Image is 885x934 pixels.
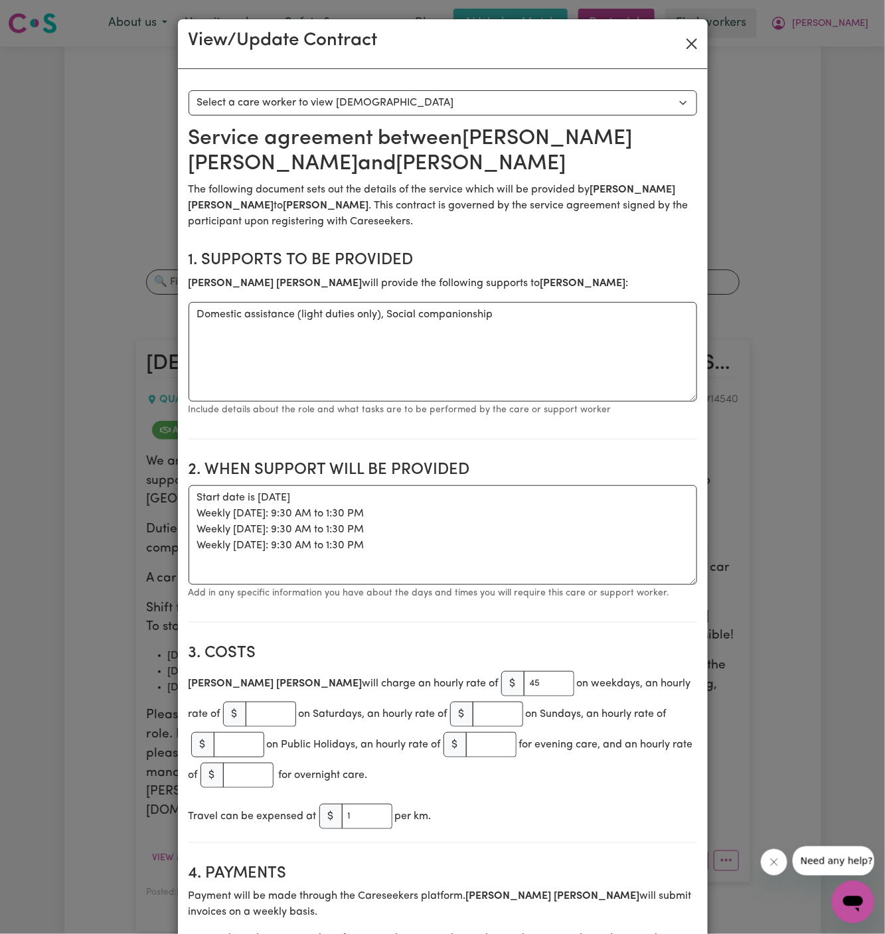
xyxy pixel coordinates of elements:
[540,278,626,289] b: [PERSON_NAME]
[189,275,697,291] p: will provide the following supports to :
[832,881,874,923] iframe: Button to launch messaging window
[681,33,702,54] button: Close
[466,892,640,902] b: [PERSON_NAME] [PERSON_NAME]
[189,588,670,598] small: Add in any specific information you have about the days and times you will require this care or s...
[793,846,874,876] iframe: Message from company
[443,732,467,757] span: $
[189,889,697,921] p: Payment will be made through the Careseekers platform. will submit invoices on a weekly basis.
[189,461,697,480] h2: 2. When support will be provided
[319,804,343,829] span: $
[189,405,611,415] small: Include details about the role and what tasks are to be performed by the care or support worker
[189,251,697,270] h2: 1. Supports to be provided
[283,200,369,211] b: [PERSON_NAME]
[189,182,697,230] p: The following document sets out the details of the service which will be provided by to . This co...
[189,801,697,832] div: Travel can be expensed at per km.
[189,668,697,791] div: will charge an hourly rate of on weekdays, an hourly rate of on Saturdays, an hourly rate of on S...
[189,126,697,177] h2: Service agreement between [PERSON_NAME] [PERSON_NAME] and [PERSON_NAME]
[189,644,697,663] h2: 3. Costs
[201,763,224,788] span: $
[189,485,697,585] textarea: Start date is [DATE] Weekly [DATE]: 9:30 AM to 1:30 PM Weekly [DATE]: 9:30 AM to 1:30 PM Weekly [...
[189,864,697,884] h2: 4. Payments
[189,278,362,289] b: [PERSON_NAME] [PERSON_NAME]
[189,302,697,402] textarea: Domestic assistance (light duties only), Social companionship
[450,702,473,727] span: $
[191,732,214,757] span: $
[501,671,524,696] span: $
[189,30,378,52] h3: View/Update Contract
[761,849,787,876] iframe: Close message
[223,702,246,727] span: $
[189,678,362,689] b: [PERSON_NAME] [PERSON_NAME]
